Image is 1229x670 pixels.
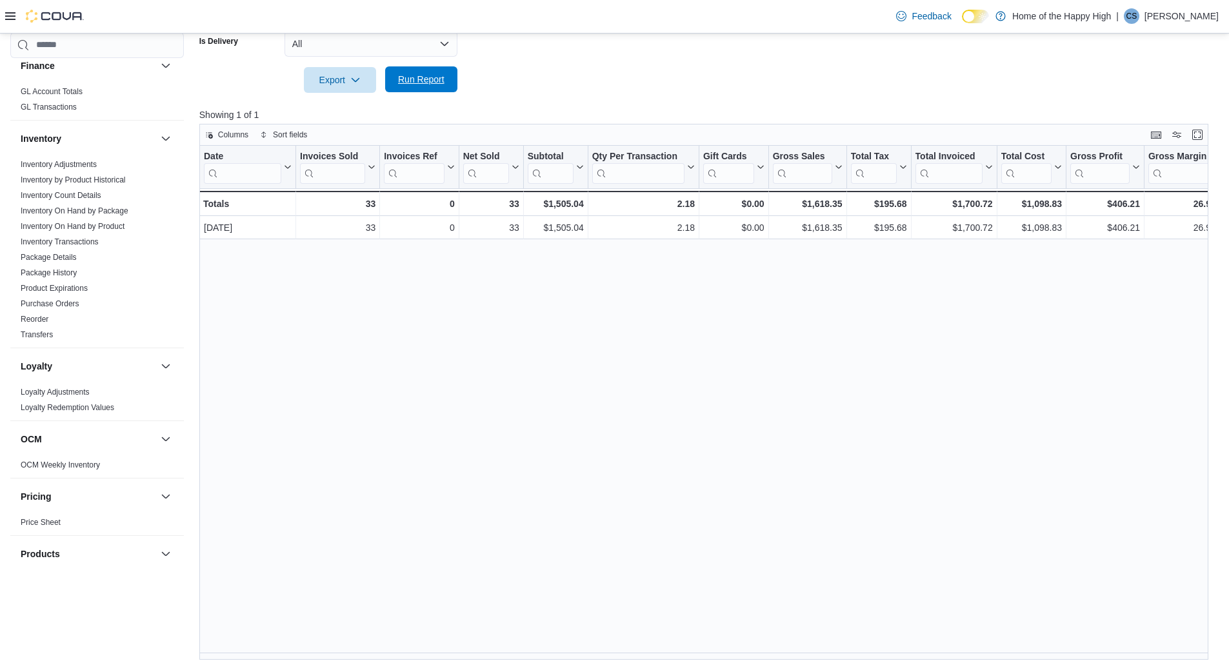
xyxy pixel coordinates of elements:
[21,330,53,339] a: Transfers
[384,220,454,235] div: 0
[21,388,90,397] a: Loyalty Adjustments
[21,360,52,373] h3: Loyalty
[304,67,376,93] button: Export
[1148,151,1214,163] div: Gross Margin
[21,315,48,324] a: Reorder
[1070,151,1130,184] div: Gross Profit
[158,359,174,374] button: Loyalty
[21,59,155,72] button: Finance
[10,515,184,535] div: Pricing
[1001,220,1061,235] div: $1,098.83
[158,131,174,146] button: Inventory
[772,151,832,184] div: Gross Sales
[21,222,125,231] a: Inventory On Hand by Product
[772,151,832,163] div: Gross Sales
[1148,151,1214,184] div: Gross Margin
[204,151,292,184] button: Date
[21,299,79,308] a: Purchase Orders
[26,10,84,23] img: Cova
[21,206,128,215] a: Inventory On Hand by Package
[772,196,842,212] div: $1,618.35
[463,196,519,212] div: 33
[772,151,842,184] button: Gross Sales
[915,220,992,235] div: $1,700.72
[21,402,114,413] span: Loyalty Redemption Values
[312,67,368,93] span: Export
[527,196,583,212] div: $1,505.04
[21,132,155,145] button: Inventory
[21,237,99,247] span: Inventory Transactions
[850,196,906,212] div: $195.68
[21,132,61,145] h3: Inventory
[21,433,155,446] button: OCM
[463,151,519,184] button: Net Sold
[1124,8,1139,24] div: Christine Sommerville
[527,151,573,163] div: Subtotal
[10,157,184,348] div: Inventory
[1070,196,1140,212] div: $406.21
[21,190,101,201] span: Inventory Count Details
[158,489,174,504] button: Pricing
[1070,151,1140,184] button: Gross Profit
[1116,8,1119,24] p: |
[21,460,100,470] span: OCM Weekly Inventory
[21,460,100,469] a: OCM Weekly Inventory
[527,151,573,184] div: Subtotal
[158,58,174,74] button: Finance
[200,127,254,143] button: Columns
[1001,151,1061,184] button: Total Cost
[300,220,375,235] div: 33
[703,220,764,235] div: $0.00
[21,330,53,340] span: Transfers
[703,196,764,212] div: $0.00
[21,102,77,112] span: GL Transactions
[1070,151,1130,163] div: Gross Profit
[21,433,42,446] h3: OCM
[1126,8,1137,24] span: CS
[21,490,51,503] h3: Pricing
[592,151,684,163] div: Qty Per Transaction
[21,547,60,560] h3: Products
[21,237,99,246] a: Inventory Transactions
[1148,196,1224,212] div: 26.99%
[463,151,508,163] div: Net Sold
[204,151,281,184] div: Date
[199,36,238,46] label: Is Delivery
[10,384,184,420] div: Loyalty
[1190,127,1205,143] button: Enter fullscreen
[21,86,83,97] span: GL Account Totals
[199,108,1219,121] p: Showing 1 of 1
[398,73,445,86] span: Run Report
[21,175,126,184] a: Inventory by Product Historical
[21,268,77,277] a: Package History
[21,59,55,72] h3: Finance
[255,127,312,143] button: Sort fields
[703,151,764,184] button: Gift Cards
[912,10,951,23] span: Feedback
[915,151,982,163] div: Total Invoiced
[384,151,444,184] div: Invoices Ref
[21,283,88,293] span: Product Expirations
[527,151,583,184] button: Subtotal
[21,253,77,262] a: Package Details
[21,387,90,397] span: Loyalty Adjustments
[850,220,906,235] div: $195.68
[1148,220,1224,235] div: 26.99%
[21,314,48,324] span: Reorder
[891,3,956,29] a: Feedback
[463,151,508,184] div: Net Sold
[204,220,292,235] div: [DATE]
[384,151,454,184] button: Invoices Ref
[962,10,989,23] input: Dark Mode
[592,196,694,212] div: 2.18
[21,299,79,309] span: Purchase Orders
[273,130,307,140] span: Sort fields
[592,151,694,184] button: Qty Per Transaction
[21,221,125,232] span: Inventory On Hand by Product
[850,151,906,184] button: Total Tax
[1012,8,1111,24] p: Home of the Happy High
[21,159,97,170] span: Inventory Adjustments
[300,151,365,163] div: Invoices Sold
[21,490,155,503] button: Pricing
[158,431,174,447] button: OCM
